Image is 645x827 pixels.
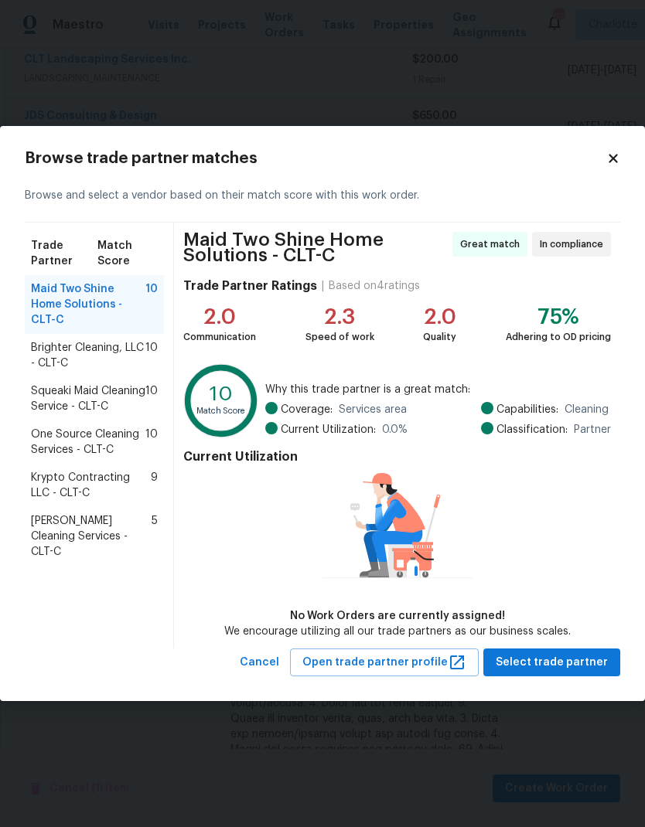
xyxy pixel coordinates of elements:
[31,238,97,269] span: Trade Partner
[25,151,606,166] h2: Browse trade partner matches
[234,648,285,677] button: Cancel
[506,309,611,325] div: 75%
[31,470,151,501] span: Krypto Contracting LLC - CLT-C
[97,238,158,269] span: Match Score
[183,449,611,465] h4: Current Utilization
[497,422,568,437] span: Classification:
[25,169,620,223] div: Browse and select a vendor based on their match score with this work order.
[483,648,620,677] button: Select trade partner
[565,402,609,417] span: Cleaning
[31,281,145,328] span: Maid Two Shine Home Solutions - CLT-C
[183,278,317,294] h4: Trade Partner Ratings
[145,340,158,371] span: 10
[196,406,246,414] text: Match Score
[305,309,374,325] div: 2.3
[145,281,158,328] span: 10
[224,608,571,624] div: No Work Orders are currently assigned!
[183,329,256,345] div: Communication
[460,237,526,252] span: Great match
[302,653,466,672] span: Open trade partner profile
[151,470,158,501] span: 9
[305,329,374,345] div: Speed of work
[339,402,407,417] span: Services area
[265,382,611,397] span: Why this trade partner is a great match:
[240,653,279,672] span: Cancel
[31,383,145,414] span: Squeaki Maid Cleaning Service - CLT-C
[497,402,558,417] span: Capabilities:
[382,422,408,437] span: 0.0 %
[574,422,611,437] span: Partner
[540,237,609,252] span: In compliance
[423,329,456,345] div: Quality
[183,309,256,325] div: 2.0
[317,278,329,294] div: |
[145,427,158,458] span: 10
[423,309,456,325] div: 2.0
[152,513,158,560] span: 5
[31,513,152,560] span: [PERSON_NAME] Cleaning Services - CLT-C
[281,422,376,437] span: Current Utilization:
[506,329,611,345] div: Adhering to OD pricing
[31,340,145,371] span: Brighter Cleaning, LLC - CLT-C
[145,383,158,414] span: 10
[31,427,145,458] span: One Source Cleaning Services - CLT-C
[290,648,479,677] button: Open trade partner profile
[329,278,420,294] div: Based on 4 ratings
[183,232,448,263] span: Maid Two Shine Home Solutions - CLT-C
[496,653,608,672] span: Select trade partner
[281,402,333,417] span: Coverage:
[224,624,571,639] div: We encourage utilizing all our trade partners as our business scales.
[210,383,233,404] text: 10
